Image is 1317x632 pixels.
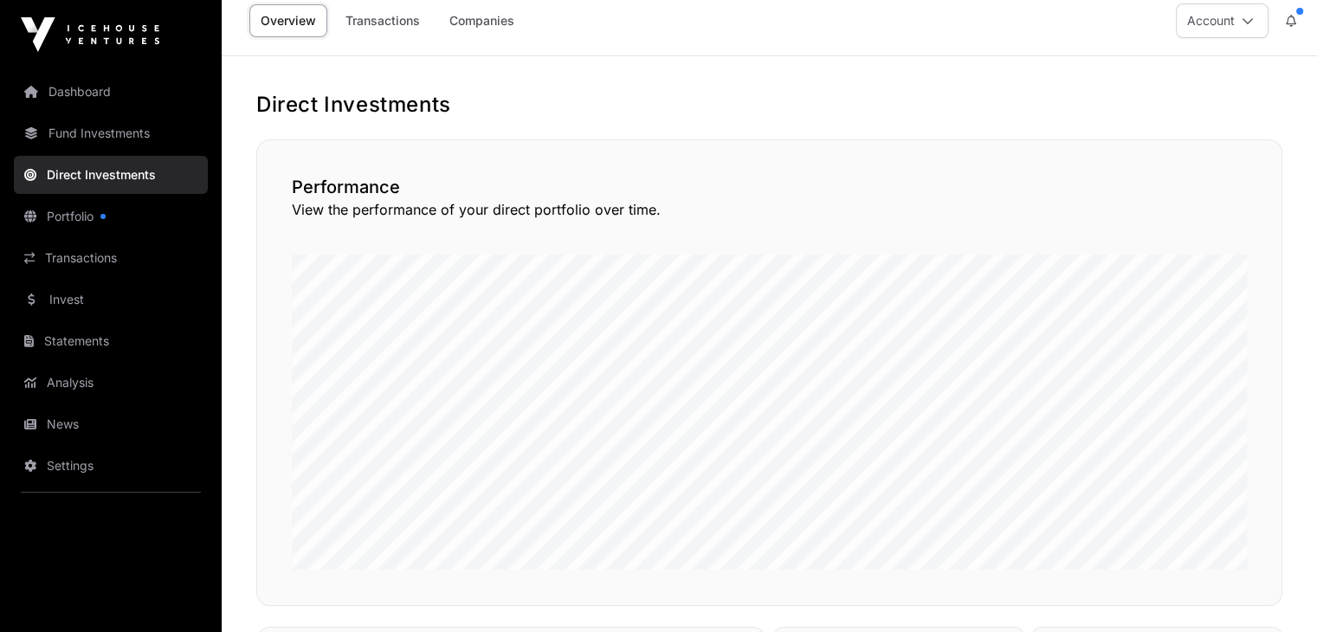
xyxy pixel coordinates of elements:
a: Invest [14,281,208,319]
a: Overview [249,4,327,37]
a: Direct Investments [14,156,208,194]
button: Account [1176,3,1269,38]
a: Portfolio [14,197,208,235]
a: Settings [14,447,208,485]
a: Companies [438,4,526,37]
a: Fund Investments [14,114,208,152]
a: Transactions [334,4,431,37]
a: Dashboard [14,73,208,111]
a: Transactions [14,239,208,277]
p: View the performance of your direct portfolio over time. [292,199,1247,220]
a: News [14,405,208,443]
a: Analysis [14,364,208,402]
h1: Direct Investments [256,91,1282,119]
iframe: Chat Widget [1230,549,1317,632]
h2: Performance [292,175,1247,199]
a: Statements [14,322,208,360]
img: Icehouse Ventures Logo [21,17,159,52]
